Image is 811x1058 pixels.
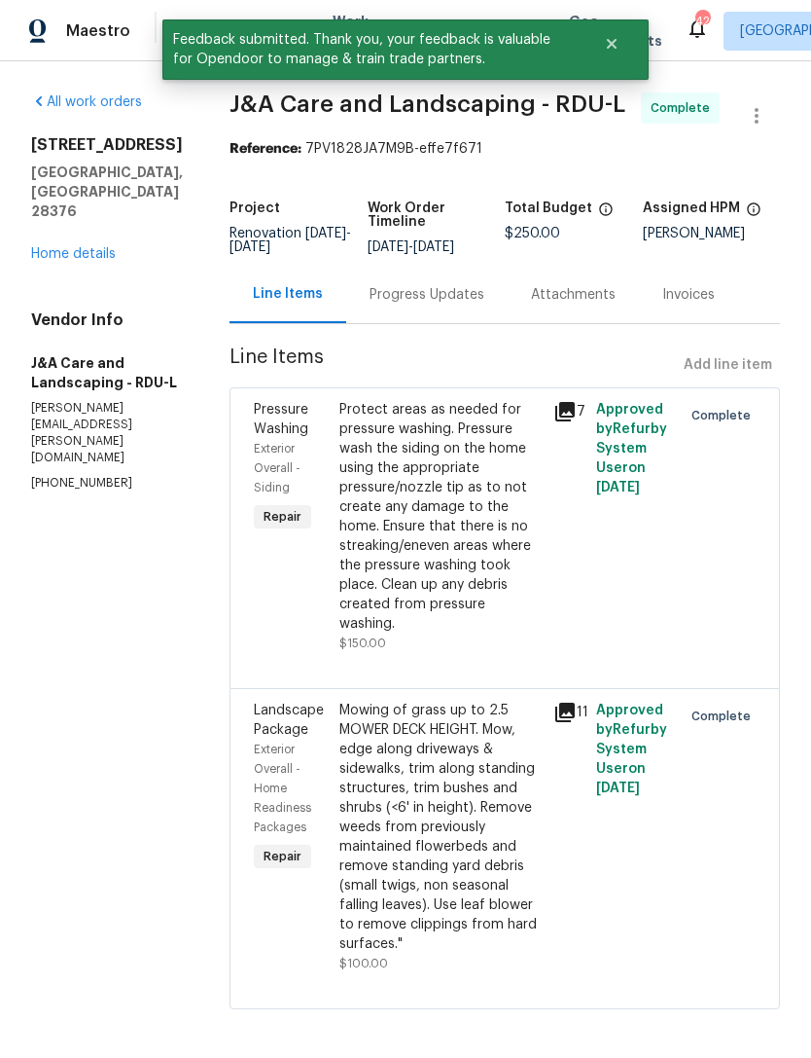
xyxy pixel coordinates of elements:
[254,744,311,833] span: Exterior Overall - Home Readiness Packages
[596,704,667,795] span: Approved by Refurby System User on
[598,201,614,227] span: The total cost of line items that have been proposed by Opendoor. This sum includes line items th...
[596,782,640,795] span: [DATE]
[254,704,324,737] span: Landscape Package
[31,247,116,261] a: Home details
[339,638,386,649] span: $150.00
[254,443,300,493] span: Exterior Overall - Siding
[229,201,280,215] h5: Project
[662,285,715,305] div: Invoices
[569,12,662,51] span: Geo Assignments
[31,475,183,492] p: [PHONE_NUMBER]
[229,142,301,156] b: Reference:
[596,481,640,494] span: [DATE]
[695,12,709,31] div: 42
[553,701,584,724] div: 11
[229,139,780,159] div: 7PV1828JA7M9B-effe7f671
[254,403,308,436] span: Pressure Washing
[370,285,484,305] div: Progress Updates
[31,163,183,221] h5: [GEOGRAPHIC_DATA], [GEOGRAPHIC_DATA] 28376
[339,958,388,969] span: $100.00
[368,240,454,254] span: -
[31,95,142,109] a: All work orders
[413,240,454,254] span: [DATE]
[256,847,309,866] span: Repair
[31,310,183,330] h4: Vendor Info
[229,227,351,254] span: -
[651,98,718,118] span: Complete
[229,240,270,254] span: [DATE]
[596,403,667,494] span: Approved by Refurby System User on
[505,201,592,215] h5: Total Budget
[31,400,183,467] p: [PERSON_NAME][EMAIL_ADDRESS][PERSON_NAME][DOMAIN_NAME]
[229,347,676,383] span: Line Items
[31,353,183,392] h5: J&A Care and Landscaping - RDU-L
[643,227,781,240] div: [PERSON_NAME]
[531,285,616,305] div: Attachments
[339,701,542,954] div: Mowing of grass up to 2.5 MOWER DECK HEIGHT. Mow, edge along driveways & sidewalks, trim along st...
[31,135,183,155] h2: [STREET_ADDRESS]
[256,507,309,527] span: Repair
[643,201,740,215] h5: Assigned HPM
[368,240,408,254] span: [DATE]
[66,21,130,41] span: Maestro
[691,707,758,726] span: Complete
[505,227,560,240] span: $250.00
[746,201,761,227] span: The hpm assigned to this work order.
[339,400,542,634] div: Protect areas as needed for pressure washing. Pressure wash the siding on the home using the appr...
[253,284,323,304] div: Line Items
[691,406,758,425] span: Complete
[368,201,506,229] h5: Work Order Timeline
[162,19,580,80] span: Feedback submitted. Thank you, your feedback is valuable for Opendoor to manage & train trade par...
[553,400,584,423] div: 7
[305,227,346,240] span: [DATE]
[333,12,382,51] span: Work Orders
[229,227,351,254] span: Renovation
[580,24,644,63] button: Close
[229,92,625,116] span: J&A Care and Landscaping - RDU-L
